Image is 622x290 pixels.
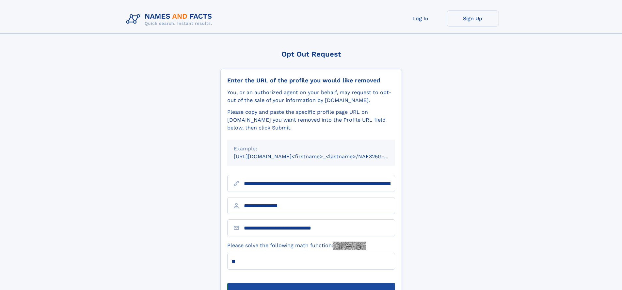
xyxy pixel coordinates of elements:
[123,10,217,28] img: Logo Names and Facts
[234,145,389,153] div: Example:
[227,108,395,132] div: Please copy and paste the specific profile page URL on [DOMAIN_NAME] you want removed into the Pr...
[220,50,402,58] div: Opt Out Request
[227,89,395,104] div: You, or an authorized agent on your behalf, may request to opt-out of the sale of your informatio...
[394,10,447,26] a: Log In
[447,10,499,26] a: Sign Up
[234,153,407,160] small: [URL][DOMAIN_NAME]<firstname>_<lastname>/NAF325G-xxxxxxxx
[227,77,395,84] div: Enter the URL of the profile you would like removed
[227,242,366,250] label: Please solve the following math function:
